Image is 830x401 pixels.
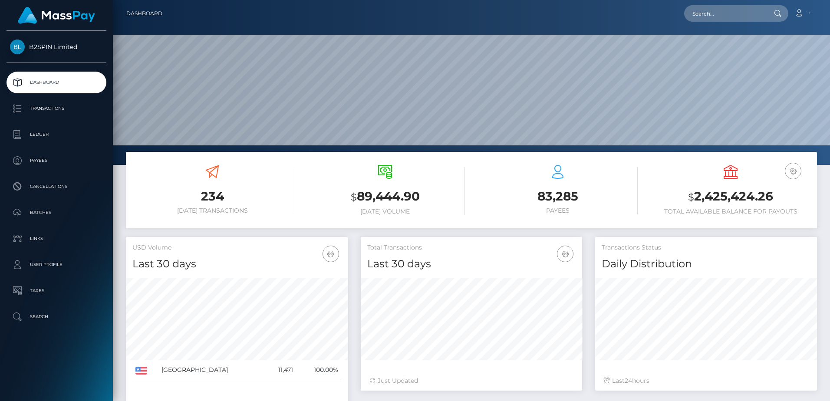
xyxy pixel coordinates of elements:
h3: 2,425,424.26 [651,188,810,206]
span: B2SPIN Limited [7,43,106,51]
a: Taxes [7,280,106,302]
p: Taxes [10,284,103,297]
h6: [DATE] Volume [305,208,465,215]
h4: Last 30 days [132,256,341,272]
td: [GEOGRAPHIC_DATA] [158,360,265,380]
a: Search [7,306,106,328]
a: User Profile [7,254,106,276]
a: Ledger [7,124,106,145]
a: Payees [7,150,106,171]
small: $ [688,191,694,203]
span: 24 [625,377,632,385]
h6: Total Available Balance for Payouts [651,208,810,215]
h3: 83,285 [478,188,638,205]
h6: [DATE] Transactions [132,207,292,214]
input: Search... [684,5,766,22]
p: Cancellations [10,180,103,193]
img: US.png [135,367,147,375]
div: Last hours [604,376,808,385]
td: 100.00% [296,360,341,380]
h4: Daily Distribution [602,256,810,272]
img: MassPay Logo [18,7,95,24]
p: Transactions [10,102,103,115]
h4: Last 30 days [367,256,576,272]
td: 11,471 [266,360,296,380]
h3: 234 [132,188,292,205]
p: Search [10,310,103,323]
h5: USD Volume [132,243,341,252]
a: Dashboard [7,72,106,93]
p: Links [10,232,103,245]
img: B2SPIN Limited [10,39,25,54]
p: Dashboard [10,76,103,89]
a: Batches [7,202,106,224]
p: Payees [10,154,103,167]
div: Just Updated [369,376,574,385]
h5: Transactions Status [602,243,810,252]
p: User Profile [10,258,103,271]
a: Dashboard [126,4,162,23]
small: $ [351,191,357,203]
p: Ledger [10,128,103,141]
h6: Payees [478,207,638,214]
p: Batches [10,206,103,219]
h3: 89,444.90 [305,188,465,206]
a: Links [7,228,106,250]
h5: Total Transactions [367,243,576,252]
a: Cancellations [7,176,106,197]
a: Transactions [7,98,106,119]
